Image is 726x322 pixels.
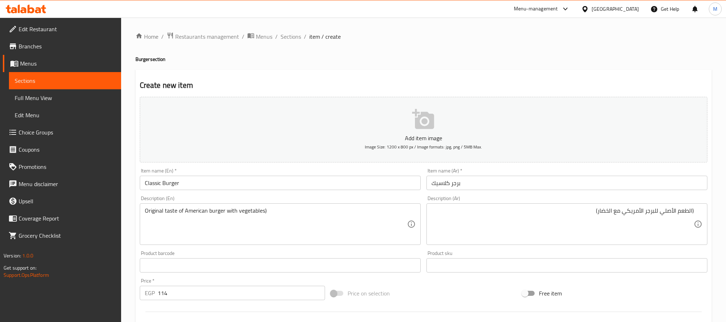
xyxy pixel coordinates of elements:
[592,5,639,13] div: [GEOGRAPHIC_DATA]
[22,251,33,260] span: 1.0.0
[9,106,121,124] a: Edit Menu
[4,270,49,280] a: Support.OpsPlatform
[281,32,301,41] a: Sections
[145,289,155,297] p: EGP
[3,141,121,158] a: Coupons
[539,289,562,298] span: Free item
[9,72,121,89] a: Sections
[145,207,407,241] textarea: Original taste of American burger with vegetables)
[365,143,482,151] span: Image Size: 1200 x 800 px / Image formats: jpg, png / 5MB Max.
[3,38,121,55] a: Branches
[256,32,272,41] span: Menus
[15,111,115,119] span: Edit Menu
[19,231,115,240] span: Grocery Checklist
[309,32,341,41] span: item / create
[161,32,164,41] li: /
[135,32,712,41] nav: breadcrumb
[4,251,21,260] span: Version:
[15,76,115,85] span: Sections
[19,180,115,188] span: Menu disclaimer
[19,214,115,223] span: Coverage Report
[15,94,115,102] span: Full Menu View
[514,5,558,13] div: Menu-management
[275,32,278,41] li: /
[3,227,121,244] a: Grocery Checklist
[426,258,707,273] input: Please enter product sku
[151,134,696,142] p: Add item image
[175,32,239,41] span: Restaurants management
[19,162,115,171] span: Promotions
[3,158,121,175] a: Promotions
[3,20,121,38] a: Edit Restaurant
[20,59,115,68] span: Menus
[19,25,115,33] span: Edit Restaurant
[304,32,306,41] li: /
[426,176,707,190] input: Enter name Ar
[713,5,717,13] span: M
[140,80,707,91] h2: Create new item
[3,210,121,227] a: Coverage Report
[19,145,115,154] span: Coupons
[140,97,707,162] button: Add item imageImage Size: 1200 x 800 px / Image formats: jpg, png / 5MB Max.
[9,89,121,106] a: Full Menu View
[140,176,421,190] input: Enter name En
[158,286,325,300] input: Please enter price
[19,42,115,51] span: Branches
[19,197,115,205] span: Upsell
[348,289,390,298] span: Price on selection
[19,128,115,137] span: Choice Groups
[242,32,244,41] li: /
[3,124,121,141] a: Choice Groups
[135,32,158,41] a: Home
[3,193,121,210] a: Upsell
[431,207,694,241] textarea: (الطعم الأصلي للبرجر الأمريكي مع الخضار)
[167,32,239,41] a: Restaurants management
[3,55,121,72] a: Menus
[247,32,272,41] a: Menus
[3,175,121,193] a: Menu disclaimer
[135,56,712,63] h4: Burger section
[140,258,421,273] input: Please enter product barcode
[4,263,37,273] span: Get support on:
